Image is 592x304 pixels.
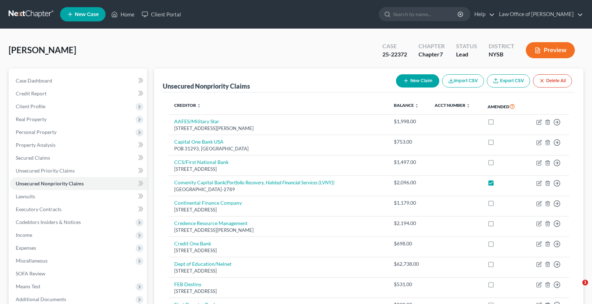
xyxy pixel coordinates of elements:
[394,220,423,227] div: $2,194.00
[174,179,334,185] a: Comenity Capital Bank(Portfolio Recovery, Halsted Financial Services (LVNY))
[435,103,470,108] a: Acct Number unfold_more
[10,151,147,164] a: Secured Claims
[16,90,47,96] span: Credit Report
[16,116,47,122] span: Real Property
[456,42,477,50] div: Status
[10,267,147,280] a: SOFA Review
[394,179,423,186] div: $2,096.00
[471,8,495,21] a: Help
[10,87,147,100] a: Credit Report
[10,203,147,216] a: Executory Contracts
[526,42,575,58] button: Preview
[489,42,514,50] div: District
[489,50,514,59] div: NYSB
[10,164,147,177] a: Unsecured Priority Claims
[197,104,201,108] i: unfold_more
[10,190,147,203] a: Lawsuits
[9,45,76,55] span: [PERSON_NAME]
[394,281,423,288] div: $531.00
[442,74,484,88] button: Import CSV
[16,155,50,161] span: Secured Claims
[396,74,439,88] button: New Claim
[16,283,40,289] span: Means Test
[174,206,382,213] div: [STREET_ADDRESS]
[174,240,211,246] a: Credit One Bank
[394,138,423,145] div: $753.00
[174,159,229,165] a: CCS/First National Bank
[174,125,382,132] div: [STREET_ADDRESS][PERSON_NAME]
[174,220,248,226] a: Credence Resource Management
[16,168,75,174] span: Unsecured Priority Claims
[174,268,382,274] div: [STREET_ADDRESS]
[16,142,55,148] span: Property Analysis
[174,103,201,108] a: Creditor unfold_more
[393,8,459,21] input: Search by name...
[16,193,35,199] span: Lawsuits
[419,50,445,59] div: Chapter
[75,12,99,17] span: New Case
[174,145,382,152] div: POB 31293, [GEOGRAPHIC_DATA]
[382,42,407,50] div: Case
[174,186,382,193] div: [GEOGRAPHIC_DATA]-2789
[174,200,242,206] a: Continental Finance Company
[16,219,81,225] span: Codebtors Insiders & Notices
[225,179,334,185] i: (Portfolio Recovery, Halsted Financial Services (LVNY))
[174,247,382,254] div: [STREET_ADDRESS]
[415,104,419,108] i: unfold_more
[174,118,219,124] a: AAFES/Military Star
[16,296,66,302] span: Additional Documents
[174,288,382,295] div: [STREET_ADDRESS]
[16,245,36,251] span: Expenses
[466,104,470,108] i: unfold_more
[394,240,423,247] div: $698.00
[108,8,138,21] a: Home
[16,258,48,264] span: Miscellaneous
[174,281,201,287] a: FEB Destiny
[495,8,583,21] a: Law Office of [PERSON_NAME]
[487,74,530,88] a: Export CSV
[10,139,147,151] a: Property Analysis
[382,50,407,59] div: 25-22372
[163,82,250,90] div: Unsecured Nonpriority Claims
[10,177,147,190] a: Unsecured Nonpriority Claims
[16,180,84,186] span: Unsecured Nonpriority Claims
[440,51,443,58] span: 7
[394,159,423,166] div: $1,497.00
[419,42,445,50] div: Chapter
[174,139,224,145] a: Capital One Bank USA
[174,166,382,173] div: [STREET_ADDRESS]
[16,232,32,238] span: Income
[16,270,45,276] span: SOFA Review
[533,74,572,88] button: Delete All
[174,227,382,234] div: [STREET_ADDRESS][PERSON_NAME]
[174,261,231,267] a: Dept of Education/Nelnet
[16,206,62,212] span: Executory Contracts
[482,98,525,115] th: Amended
[138,8,185,21] a: Client Portal
[394,118,423,125] div: $1,998.00
[16,129,57,135] span: Personal Property
[568,280,585,297] iframe: Intercom live chat
[394,199,423,206] div: $1,179.00
[394,103,419,108] a: Balance unfold_more
[456,50,477,59] div: Lead
[10,74,147,87] a: Case Dashboard
[582,280,588,285] span: 1
[394,260,423,268] div: $62,738.00
[16,78,52,84] span: Case Dashboard
[16,103,45,109] span: Client Profile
